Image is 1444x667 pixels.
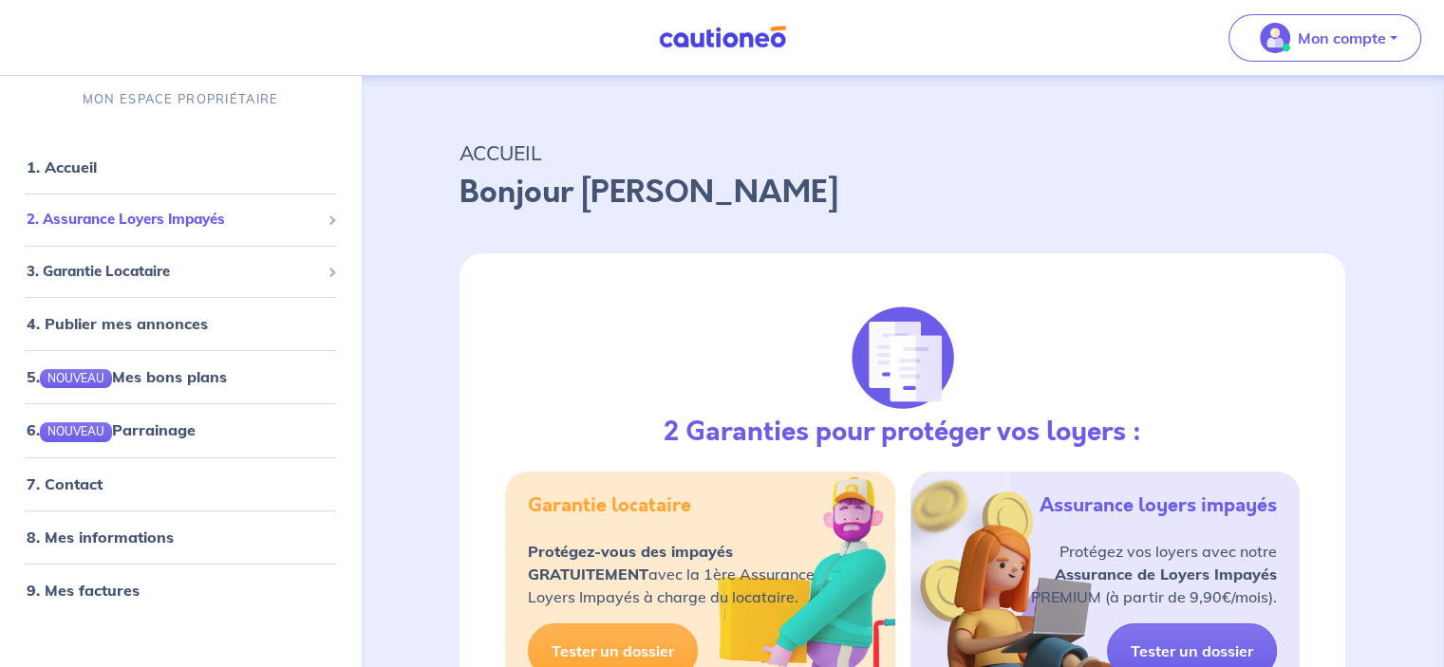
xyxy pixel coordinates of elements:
div: 1. Accueil [8,148,353,186]
div: 9. Mes factures [8,571,353,609]
img: justif-loupe [852,306,954,409]
span: 2. Assurance Loyers Impayés [27,209,320,231]
span: 3. Garantie Locataire [27,261,320,283]
p: ACCUEIL [459,136,1345,170]
div: 7. Contact [8,465,353,503]
div: 4. Publier mes annonces [8,305,353,343]
a: 4. Publier mes annonces [27,314,208,333]
strong: Protégez-vous des impayés GRATUITEMENT [528,542,733,584]
div: 5.NOUVEAUMes bons plans [8,358,353,396]
div: 6.NOUVEAUParrainage [8,411,353,449]
button: illu_account_valid_menu.svgMon compte [1228,14,1421,62]
div: 8. Mes informations [8,518,353,556]
a: 8. Mes informations [27,528,174,547]
p: Mon compte [1298,27,1386,49]
img: Cautioneo [651,26,794,49]
div: 3. Garantie Locataire [8,253,353,290]
img: illu_account_valid_menu.svg [1260,23,1290,53]
h5: Assurance loyers impayés [1040,494,1277,517]
p: MON ESPACE PROPRIÉTAIRE [83,90,278,108]
p: Bonjour [PERSON_NAME] [459,170,1345,215]
a: 6.NOUVEAUParrainage [27,420,196,439]
a: 5.NOUVEAUMes bons plans [27,367,227,386]
a: 9. Mes factures [27,581,140,600]
a: 1. Accueil [27,157,97,176]
strong: Assurance de Loyers Impayés [1055,565,1277,584]
h5: Garantie locataire [528,494,691,517]
div: 2. Assurance Loyers Impayés [8,201,353,238]
p: avec la 1ère Assurance Loyers Impayés à charge du locataire. [528,540,815,608]
p: Protégez vos loyers avec notre PREMIUM (à partir de 9,90€/mois). [1031,540,1277,608]
a: 7. Contact [27,474,103,493]
h3: 2 Garanties pour protéger vos loyers : [664,417,1141,449]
